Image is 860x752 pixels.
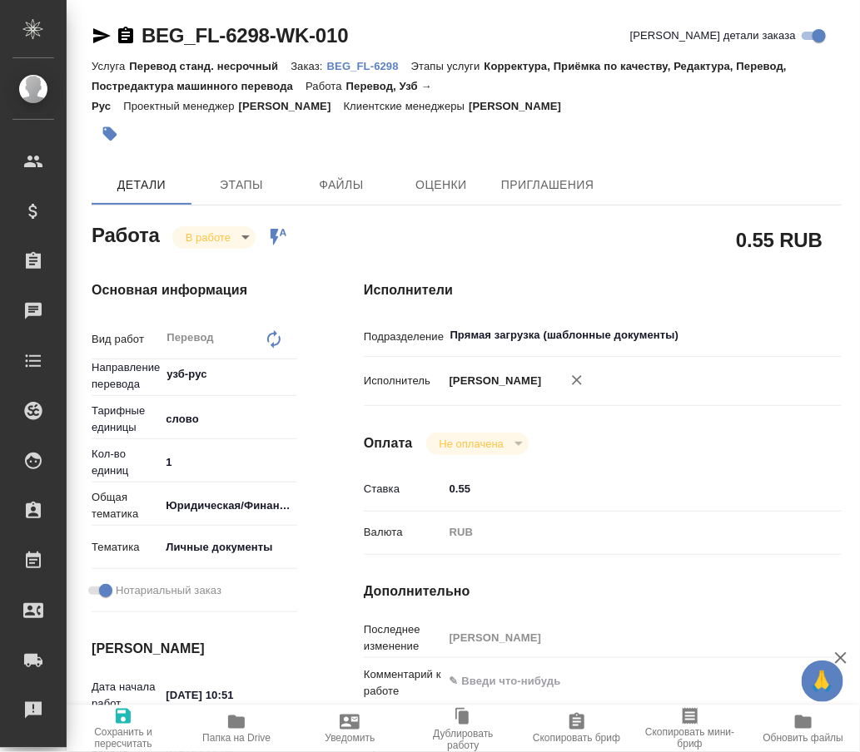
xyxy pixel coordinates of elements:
[92,116,128,152] button: Добавить тэг
[533,732,620,744] span: Скопировать бриф
[293,705,406,752] button: Уведомить
[123,100,238,112] p: Проектный менеджер
[364,666,444,700] p: Комментарий к работе
[444,373,542,389] p: [PERSON_NAME]
[411,60,485,72] p: Этапы услуги
[92,679,160,712] p: Дата начала работ
[92,26,112,46] button: Скопировать ссылку для ЯМессенджера
[102,175,181,195] span: Детали
[92,539,160,556] p: Тематика
[160,683,297,707] input: ✎ Введи что-нибудь
[181,230,236,245] button: В работе
[364,621,444,655] p: Последнее изменение
[416,728,510,751] span: Дублировать работу
[202,732,271,744] span: Папка на Drive
[291,60,326,72] p: Заказ:
[92,331,160,348] p: Вид работ
[469,100,574,112] p: [PERSON_NAME]
[401,175,481,195] span: Оценки
[364,280,842,300] h4: Исполнители
[67,705,180,752] button: Сохранить и пересчитать
[630,27,796,44] span: [PERSON_NAME] детали заказа
[160,533,311,562] div: Личные документы
[364,481,444,497] p: Ставка
[501,175,594,195] span: Приглашения
[129,60,291,72] p: Перевод станд. несрочный
[160,450,297,474] input: ✎ Введи что-нибудь
[92,219,160,249] h2: Работа
[239,100,344,112] p: [PERSON_NAME]
[92,403,160,436] p: Тарифные единицы
[172,226,256,249] div: В работе
[793,334,796,337] button: Open
[92,280,297,300] h4: Основная информация
[406,705,519,752] button: Дублировать работу
[736,225,823,254] h2: 0.55 RUB
[344,100,470,112] p: Клиентские менеджеры
[520,705,634,752] button: Скопировать бриф
[763,732,844,744] span: Обновить файлы
[160,492,311,520] div: Юридическая/Финансовая
[325,732,375,744] span: Уведомить
[559,362,595,398] button: Удалить исполнителя
[364,329,444,345] p: Подразделение
[92,60,129,72] p: Услуга
[364,581,842,601] h4: Дополнительно
[116,26,136,46] button: Скопировать ссылку
[288,373,291,376] button: Open
[444,518,803,547] div: RUB
[426,433,529,455] div: В работе
[327,60,411,72] p: BEG_FL-6298
[180,705,293,752] button: Папка на Drive
[747,705,860,752] button: Обновить файлы
[802,660,843,702] button: 🙏
[435,437,509,451] button: Не оплачена
[92,446,160,479] p: Кол-во единиц
[364,433,413,453] h4: Оплата
[364,524,444,541] p: Валюта
[808,664,837,699] span: 🙏
[92,359,160,393] p: Направление перевода
[306,80,346,92] p: Работа
[364,373,444,389] p: Исполнитель
[301,175,381,195] span: Файлы
[160,405,311,433] div: слово
[92,639,297,659] h4: [PERSON_NAME]
[92,489,160,522] p: Общая тематика
[634,705,747,752] button: Скопировать мини-бриф
[116,582,221,599] span: Нотариальный заказ
[201,175,281,195] span: Этапы
[77,726,170,750] span: Сохранить и пересчитать
[444,477,803,501] input: ✎ Введи что-нибудь
[644,726,737,750] span: Скопировать мини-бриф
[444,626,803,650] input: Пустое поле
[142,24,348,47] a: BEG_FL-6298-WK-010
[327,58,411,72] a: BEG_FL-6298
